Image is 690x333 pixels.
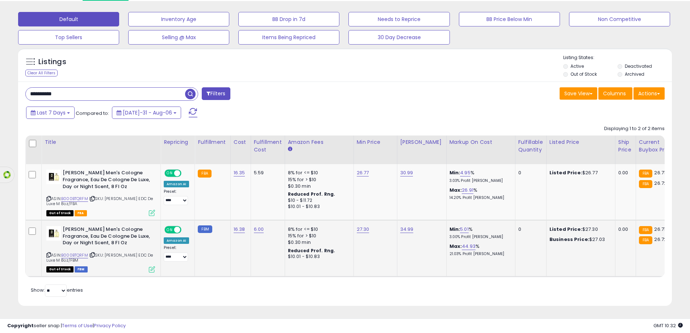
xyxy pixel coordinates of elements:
[234,138,248,146] div: Cost
[549,169,582,176] b: Listed Price:
[449,178,510,183] p: 3.03% Profit [PERSON_NAME]
[348,12,449,26] button: Needs to Reprice
[563,54,672,61] p: Listing States:
[288,183,348,190] div: $0.30 min
[357,138,394,146] div: Min Price
[449,234,510,240] p: 3.00% Profit [PERSON_NAME]
[26,107,75,119] button: Last 7 Days
[75,210,87,216] span: FBA
[61,252,88,258] a: B000BTQRFM
[625,63,652,69] label: Deactivated
[639,226,652,234] small: FBA
[446,136,515,164] th: The percentage added to the cost of goods (COGS) that forms the calculator for Min & Max prices.
[288,239,348,246] div: $0.30 min
[128,30,229,45] button: Selling @ Max
[198,138,227,146] div: Fulfillment
[604,125,665,132] div: Displaying 1 to 2 of 2 items
[625,71,644,77] label: Archived
[254,138,282,154] div: Fulfillment Cost
[618,138,633,154] div: Ship Price
[639,236,652,244] small: FBA
[598,87,632,100] button: Columns
[112,107,181,119] button: [DATE]-31 - Aug-06
[45,138,158,146] div: Title
[400,169,413,176] a: 30.99
[518,226,541,233] div: 0
[460,226,469,233] a: 5.01
[75,266,88,272] span: FBM
[288,204,348,210] div: $10.01 - $10.83
[654,226,665,233] span: 26.71
[639,138,676,154] div: Current Buybox Price
[238,30,339,45] button: Items Being Repriced
[63,226,151,248] b: [PERSON_NAME] Men's Cologne Fragrance, Eau De Cologne De Luxe, Day or Night Scent, 8 Fl Oz
[164,245,189,262] div: Preset:
[449,138,512,146] div: Markup on Cost
[618,226,630,233] div: 0.00
[400,226,414,233] a: 34.99
[348,30,449,45] button: 30 Day Decrease
[633,87,665,100] button: Actions
[449,169,460,176] b: Min:
[46,252,153,263] span: | SKU: [PERSON_NAME] EDC De Luxe M 8oz/FBM
[549,226,582,233] b: Listed Price:
[518,138,543,154] div: Fulfillable Quantity
[288,170,348,176] div: 8% for <= $10
[518,170,541,176] div: 0
[449,251,510,257] p: 21.03% Profit [PERSON_NAME]
[449,170,510,183] div: %
[288,138,351,146] div: Amazon Fees
[288,176,348,183] div: 15% for > $10
[46,170,61,184] img: 31GAS18mvgL._SL40_.jpg
[165,170,174,176] span: ON
[654,180,667,187] span: 26.72
[639,170,652,178] small: FBA
[234,226,245,233] a: 16.38
[46,210,74,216] span: All listings that are currently out of stock and unavailable for purchase on Amazon
[570,63,584,69] label: Active
[549,236,589,243] b: Business Price:
[180,227,192,233] span: OFF
[618,170,630,176] div: 0.00
[164,181,189,187] div: Amazon AI
[654,236,667,243] span: 26.72
[549,138,612,146] div: Listed Price
[654,169,665,176] span: 26.71
[549,226,610,233] div: $27.30
[449,226,510,240] div: %
[288,254,348,260] div: $10.01 - $10.83
[449,187,462,193] b: Max:
[76,110,109,117] span: Compared to:
[254,170,279,176] div: 5.59
[164,189,189,205] div: Preset:
[165,227,174,233] span: ON
[128,12,229,26] button: Inventory Age
[202,87,230,100] button: Filters
[449,243,462,250] b: Max:
[46,266,74,272] span: All listings that are currently out of stock and unavailable for purchase on Amazon
[37,109,66,116] span: Last 7 Days
[357,169,369,176] a: 26.77
[560,87,597,100] button: Save View
[234,169,245,176] a: 16.35
[198,170,211,178] small: FBA
[238,12,339,26] button: BB Drop in 7d
[288,197,348,204] div: $10 - $11.72
[449,195,510,200] p: 14.20% Profit [PERSON_NAME]
[357,226,369,233] a: 27.30
[603,90,626,97] span: Columns
[31,287,83,294] span: Show: entries
[94,322,126,329] a: Privacy Policy
[123,109,172,116] span: [DATE]-31 - Aug-06
[46,196,153,207] span: | SKU: [PERSON_NAME] EDC De Luxe M 8oz/FBA
[7,322,34,329] strong: Copyright
[46,226,155,272] div: ASIN:
[462,187,473,194] a: 26.91
[25,70,58,76] div: Clear All Filters
[180,170,192,176] span: OFF
[198,225,212,233] small: FBM
[570,71,597,77] label: Out of Stock
[549,170,610,176] div: $26.77
[288,247,335,254] b: Reduced Prof. Rng.
[639,180,652,188] small: FBA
